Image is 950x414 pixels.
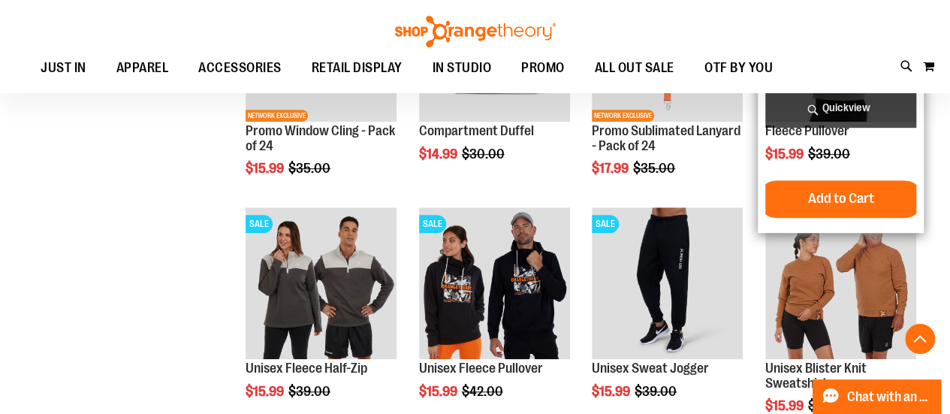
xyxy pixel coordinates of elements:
[808,147,852,162] span: $39.00
[765,88,916,128] a: Quickview
[419,215,446,233] span: SALE
[635,384,679,399] span: $39.00
[758,180,923,218] button: Add to Cart
[592,110,654,122] span: NETWORK EXCLUSIVE
[847,390,932,404] span: Chat with an Expert
[592,215,619,233] span: SALE
[116,51,169,85] span: APPAREL
[807,190,873,207] span: Add to Cart
[246,110,308,122] span: NETWORK EXCLUSIVE
[813,379,942,414] button: Chat with an Expert
[704,51,773,85] span: OTF BY YOU
[765,361,867,391] a: Unisex Blister Knit Sweatshirt
[808,398,852,413] span: $39.50
[592,361,709,376] a: Unisex Sweat Jogger
[312,51,403,85] span: RETAIL DISPLAY
[419,123,534,138] a: Compartment Duffel
[246,207,397,358] img: Product image for Unisex Fleece Half Zip
[592,207,743,361] a: Product image for Unisex Sweat JoggerSALE
[246,207,397,361] a: Product image for Unisex Fleece Half ZipSALE
[462,147,507,162] span: $30.00
[419,384,460,399] span: $15.99
[41,51,86,85] span: JUST IN
[419,207,570,358] img: Product image for Unisex Fleece Pullover
[592,123,740,153] a: Promo Sublimated Lanyard - Pack of 24
[419,361,543,376] a: Unisex Fleece Pullover
[246,215,273,233] span: SALE
[633,161,677,176] span: $35.00
[288,161,333,176] span: $35.00
[246,384,286,399] span: $15.99
[198,51,282,85] span: ACCESSORIES
[433,51,492,85] span: IN STUDIO
[592,207,743,358] img: Product image for Unisex Sweat Jogger
[595,51,674,85] span: ALL OUT SALE
[419,147,460,162] span: $14.99
[419,207,570,361] a: Product image for Unisex Fleece PulloverSALE
[393,16,558,47] img: Shop Orangetheory
[288,384,333,399] span: $39.00
[521,51,565,85] span: PROMO
[765,147,806,162] span: $15.99
[246,161,286,176] span: $15.99
[592,161,631,176] span: $17.99
[905,324,935,354] button: Back To Top
[765,207,916,361] a: Product image for Unisex Blister Knit SweatshirtSALE
[765,398,806,413] span: $15.99
[246,361,367,376] a: Unisex Fleece Half-Zip
[765,207,916,358] img: Product image for Unisex Blister Knit Sweatshirt
[462,384,505,399] span: $42.00
[765,123,849,138] a: Fleece Pullover
[592,384,632,399] span: $15.99
[246,123,395,153] a: Promo Window Cling - Pack of 24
